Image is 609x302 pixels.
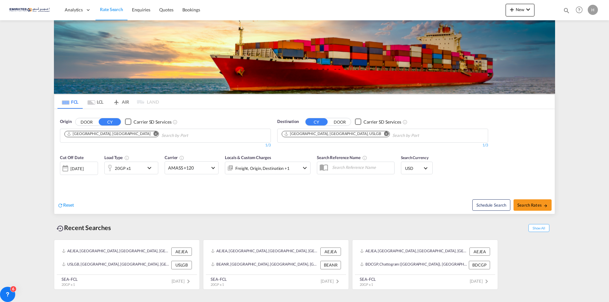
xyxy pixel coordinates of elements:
[281,129,455,141] md-chips-wrap: Chips container. Use arrow keys to select chips.
[360,282,373,286] span: 20GP x 1
[305,118,328,125] button: CY
[171,247,192,256] div: AEJEA
[277,143,488,148] div: 1/3
[159,7,173,12] span: Quotes
[203,240,349,290] recent-search-card: AEJEA, [GEOGRAPHIC_DATA], [GEOGRAPHIC_DATA], [GEOGRAPHIC_DATA], [GEOGRAPHIC_DATA] AEJEABEANR, [GE...
[57,95,83,109] md-tab-item: FCL
[320,261,341,269] div: BEANR
[225,155,271,160] span: Locals & Custom Charges
[524,6,532,13] md-icon: icon-chevron-down
[83,95,108,109] md-tab-item: LCL
[60,119,71,125] span: Origin
[563,7,570,14] md-icon: icon-magnify
[508,7,532,12] span: New
[277,119,299,125] span: Destination
[63,202,74,208] span: Reset
[100,7,123,12] span: Rate Search
[517,202,548,208] span: Search Rates
[360,276,376,282] div: SEA-FCL
[543,203,548,208] md-icon: icon-arrow-right
[108,95,134,109] md-tab-item: AIR
[301,164,309,172] md-icon: icon-chevron-down
[60,155,84,160] span: Cut Off Date
[211,261,319,269] div: BEANR, Antwerp, Belgium, Western Europe, Europe
[185,278,192,285] md-icon: icon-chevron-right
[54,240,200,290] recent-search-card: AEJEA, [GEOGRAPHIC_DATA], [GEOGRAPHIC_DATA], [GEOGRAPHIC_DATA], [GEOGRAPHIC_DATA] AEJEAUSLGB, [GE...
[54,20,555,94] img: LCL+%26+FCL+BACKGROUND.png
[182,7,200,12] span: Bookings
[284,131,381,137] div: Long Beach, CA, USLGB
[62,276,78,282] div: SEA-FCL
[469,247,490,256] div: AEJEA
[57,95,159,109] md-pagination-wrapper: Use the left and right arrow keys to navigate between tabs
[10,3,52,17] img: c67187802a5a11ec94275b5db69a26e6.png
[334,278,341,285] md-icon: icon-chevron-right
[146,164,156,172] md-icon: icon-chevron-down
[392,131,453,141] input: Chips input.
[472,199,510,211] button: Note: By default Schedule search will only considerorigin ports, destination ports and cut off da...
[403,119,408,125] md-icon: Unchecked: Search for CY (Container Yard) services for all selected carriers.Checked : Search for...
[60,143,271,148] div: 1/3
[165,155,184,160] span: Carrier
[363,119,401,125] div: Carrier SD Services
[60,174,65,183] md-datepicker: Select
[563,7,570,16] div: icon-magnify
[113,98,120,103] md-icon: icon-airplane
[588,5,598,15] div: H
[168,165,209,171] span: AMASS +120
[211,282,224,286] span: 20GP x 1
[355,119,401,125] md-checkbox: Checkbox No Ink
[132,7,150,12] span: Enquiries
[57,202,63,208] md-icon: icon-refresh
[360,247,468,256] div: AEJEA, Jebel Ali, United Arab Emirates, Middle East, Middle East
[75,118,98,125] button: DOOR
[104,162,158,174] div: 20GP x1icon-chevron-down
[67,131,150,137] div: Jebel Ali, AEJEA
[65,7,83,13] span: Analytics
[99,118,121,125] button: CY
[362,155,367,160] md-icon: Your search will be saved by the below given name
[352,240,498,290] recent-search-card: AEJEA, [GEOGRAPHIC_DATA], [GEOGRAPHIC_DATA], [GEOGRAPHIC_DATA], [GEOGRAPHIC_DATA] AEJEABDCGP, Cha...
[211,276,227,282] div: SEA-FCL
[62,247,170,256] div: AEJEA, Jebel Ali, United Arab Emirates, Middle East, Middle East
[329,118,351,125] button: DOOR
[134,119,171,125] div: Carrier SD Services
[124,155,129,160] md-icon: icon-information-outline
[574,4,585,15] span: Help
[360,261,467,269] div: BDCGP, Chattogram (Chittagong), Bangladesh, Indian Subcontinent, Asia Pacific
[125,119,171,125] md-checkbox: Checkbox No Ink
[470,279,490,284] span: [DATE]
[380,131,390,138] button: Remove
[483,278,490,285] md-icon: icon-chevron-right
[574,4,588,16] div: Help
[62,282,75,286] span: 20GP x 1
[508,6,516,13] md-icon: icon-plus 400-fg
[211,247,319,256] div: AEJEA, Jebel Ali, United Arab Emirates, Middle East, Middle East
[60,162,98,175] div: [DATE]
[57,202,74,209] div: icon-refreshReset
[56,225,64,232] md-icon: icon-backup-restore
[149,131,159,138] button: Remove
[70,166,83,171] div: [DATE]
[401,155,429,160] span: Search Currency
[67,131,152,137] div: Press delete to remove this chip.
[320,247,341,256] div: AEJEA
[225,162,311,174] div: Freight Origin Destination Factory Stuffingicon-chevron-down
[469,261,490,269] div: BDCGP
[54,221,114,235] div: Recent Searches
[104,155,129,160] span: Load Type
[528,224,549,232] span: Show All
[115,164,131,173] div: 20GP x1
[171,261,192,269] div: USLGB
[172,279,192,284] span: [DATE]
[284,131,383,137] div: Press delete to remove this chip.
[329,163,394,172] input: Search Reference Name
[63,129,224,141] md-chips-wrap: Chips container. Use arrow keys to select chips.
[317,155,367,160] span: Search Reference Name
[179,155,184,160] md-icon: The selected Trucker/Carrierwill be displayed in the rate results If the rates are from another f...
[235,164,290,173] div: Freight Origin Destination Factory Stuffing
[321,279,341,284] span: [DATE]
[161,131,222,141] input: Chips input.
[404,164,429,173] md-select: Select Currency: $ USDUnited States Dollar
